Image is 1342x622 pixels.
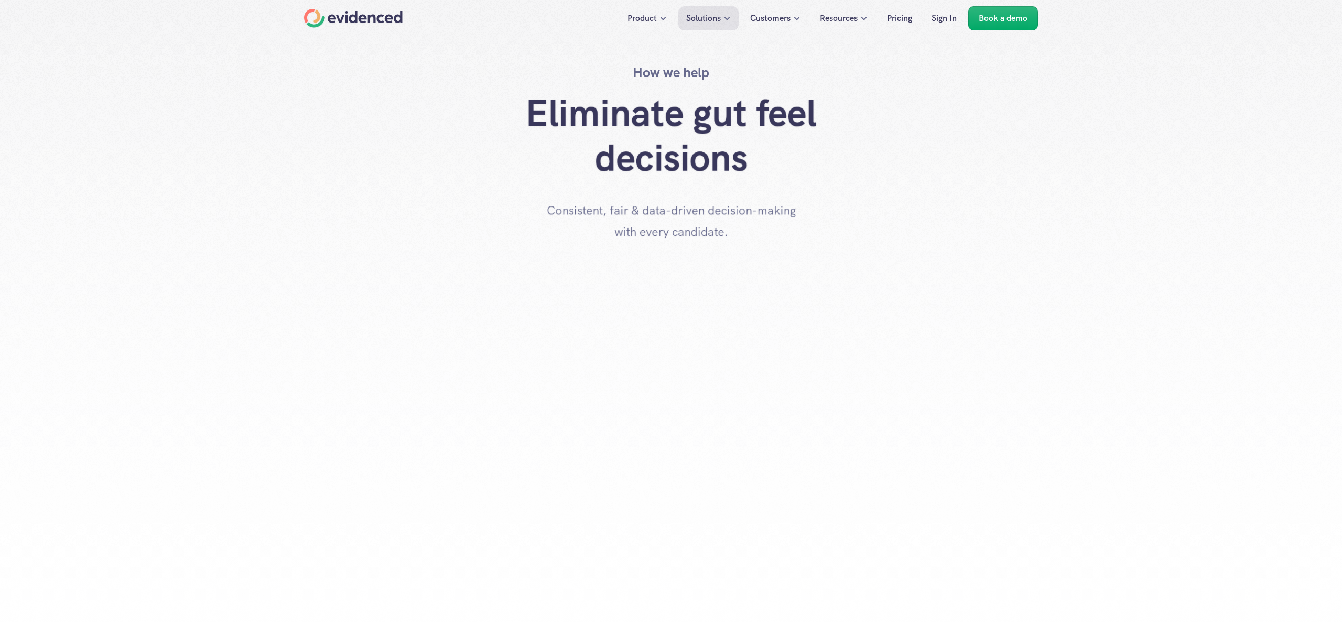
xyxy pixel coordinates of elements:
img: "" [422,346,742,517]
a: Watch a demo [585,265,673,289]
p: Book a demo [979,12,1027,25]
a: Home [304,9,403,28]
p: Customers [750,12,791,25]
p: Sign In [932,12,957,25]
p: Resources [820,12,858,25]
a: Pricing [879,6,920,30]
p: Pricing [887,12,912,25]
p: Solutions [686,12,721,25]
img: "" [476,561,681,613]
p: Chat with sales [691,270,747,283]
h4: How we help [633,63,709,82]
a: Sign In [924,6,965,30]
h1: Eliminate gut feel decisions [458,91,884,181]
p: Product [627,12,657,25]
p: Consistent, fair & data-driven decision-making with every candidate. [538,200,804,243]
a: Book a demo [968,6,1038,30]
p: Watch a demo [595,270,649,283]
